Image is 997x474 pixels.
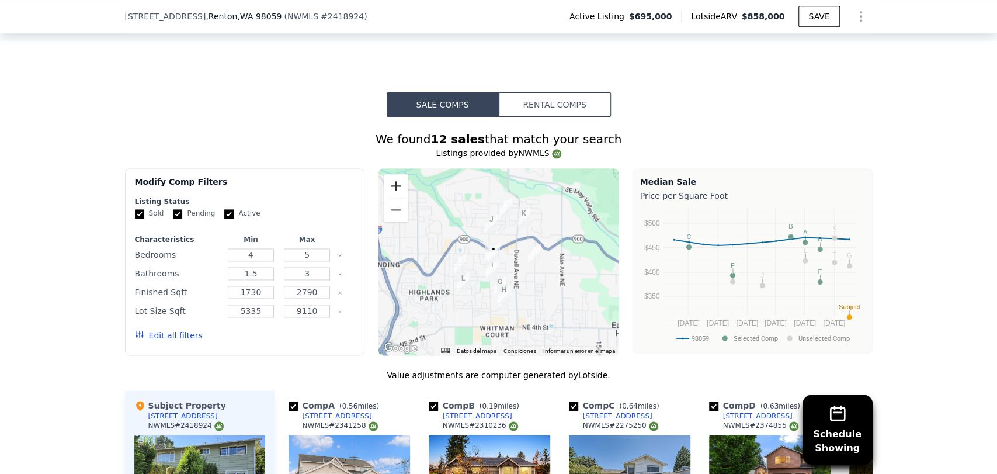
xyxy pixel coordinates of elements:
a: Condiciones [503,348,536,354]
div: Lot Size Sqft [135,303,221,319]
text: A [803,229,807,236]
div: 4307 NE 7th Pl [494,276,506,296]
span: # 2418924 [321,12,364,21]
span: ( miles) [614,402,663,410]
svg: A chart. [640,204,865,350]
div: Comp C [569,400,664,411]
img: NWMLS Logo [509,421,518,431]
span: , Renton [206,11,282,22]
input: Active [224,209,234,219]
text: $400 [644,268,659,276]
div: Finished Sqft [135,284,221,300]
div: Subject Property [134,400,226,411]
text: J [760,272,764,279]
span: 0.64 [622,402,638,410]
span: , WA 98059 [237,12,282,21]
span: $695,000 [629,11,672,22]
button: Datos del mapa [457,347,496,355]
text: [DATE] [707,319,729,327]
div: NWMLS # 2418924 [148,421,224,431]
button: SAVE [798,6,839,27]
button: ScheduleShowing [803,395,873,465]
strong: 12 sales [430,132,485,146]
button: Alejar [384,198,408,222]
text: F [730,261,734,268]
a: [STREET_ADDRESS] [709,411,793,421]
div: ( ) [284,11,367,22]
a: Abrir esta área en Google Maps (se abre en una ventana nueva) [381,340,420,355]
text: [DATE] [764,319,786,327]
text: L [803,247,807,254]
div: Median Sale [640,176,865,188]
button: Rental Comps [499,92,611,117]
img: NWMLS Logo [214,421,224,431]
div: NWMLS # 2374855 [723,421,798,431]
div: [STREET_ADDRESS] [443,411,512,421]
text: Unselected Comp [798,334,850,342]
text: I [731,268,733,275]
div: Comp D [709,400,805,411]
text: $500 [644,219,659,227]
div: Modify Comp Filters [135,176,355,197]
span: 0.19 [482,402,498,410]
div: 4140 NE 11th St [487,243,500,263]
button: Sale Comps [387,92,499,117]
label: Active [224,209,260,219]
div: We found that match your search [125,131,873,147]
div: [STREET_ADDRESS] [303,411,372,421]
div: Characteristics [135,235,221,244]
div: Bathrooms [135,265,221,282]
button: Show Options [849,5,873,28]
div: 1106 Vashon Ct NE [485,243,498,262]
button: Clear [338,290,342,295]
div: 4809 NE 18th St [517,207,530,227]
img: Google [381,340,420,355]
text: K [832,224,836,231]
img: NWMLS Logo [649,421,658,431]
div: NWMLS # 2310236 [443,421,518,431]
button: Clear [338,309,342,314]
text: E [818,268,822,275]
span: $858,000 [742,12,785,21]
text: $450 [644,243,659,251]
button: Clear [338,272,342,276]
span: NWMLS [287,12,318,21]
a: Informar un error en el mapa [543,348,615,354]
div: Comp B [429,400,524,411]
a: [STREET_ADDRESS] [569,411,652,421]
div: Max [282,235,333,244]
button: Acercar [384,174,408,198]
img: NWMLS Logo [369,421,378,431]
button: Edit all filters [135,330,203,341]
text: C [686,233,691,240]
text: [DATE] [794,319,816,327]
div: Listing Status [135,197,355,206]
div: Min [225,235,276,244]
div: 4124 NE 9th Pl [486,259,499,279]
text: [DATE] [677,319,699,327]
div: 720 Olympia Ave NE [457,272,470,292]
text: H [832,248,836,255]
text: $350 [644,292,659,300]
button: Combinaciones de teclas [441,348,449,353]
input: Sold [135,209,144,219]
text: 98059 [692,334,709,342]
text: [DATE] [823,319,845,327]
div: 1709 Whitman Ave NE [485,213,498,233]
span: Active Listing [569,11,629,22]
text: Selected Comp [734,334,778,342]
span: [STREET_ADDRESS] [125,11,206,22]
div: 1021 Olympia Ave NE [454,254,467,274]
a: [STREET_ADDRESS] [289,411,372,421]
span: ( miles) [475,402,524,410]
span: Lotside ARV [691,11,741,22]
span: 0.56 [342,402,358,410]
text: [DATE] [736,319,758,327]
input: Pending [173,209,182,219]
div: [STREET_ADDRESS] [723,411,793,421]
div: Comp A [289,400,384,411]
div: [STREET_ADDRESS] [583,411,652,421]
text: D [817,236,822,243]
div: Price per Square Foot [640,188,865,204]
